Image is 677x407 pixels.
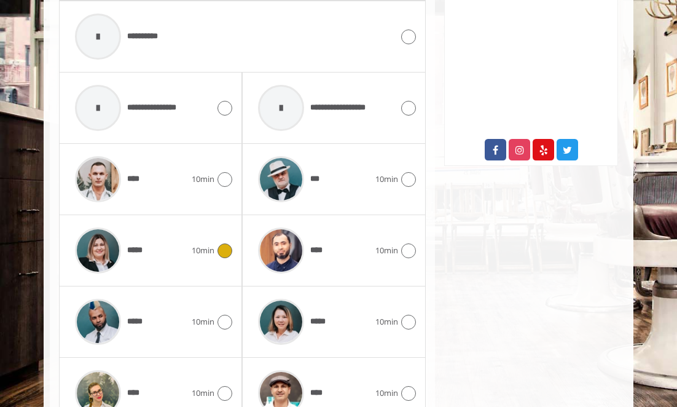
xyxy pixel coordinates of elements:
span: 10min [375,173,398,186]
span: 10min [375,244,398,257]
span: 10min [192,387,214,400]
span: 10min [192,173,214,186]
span: 10min [375,387,398,400]
span: 10min [192,315,214,328]
span: 10min [375,315,398,328]
span: 10min [192,244,214,257]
